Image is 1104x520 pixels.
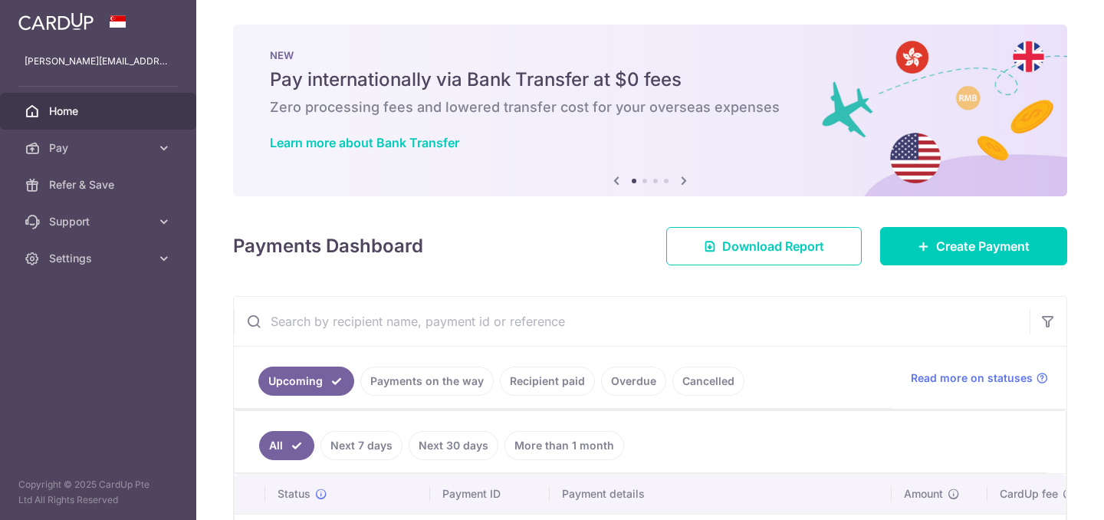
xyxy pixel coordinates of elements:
span: Home [49,104,150,119]
span: Amount [904,486,943,502]
a: Create Payment [880,227,1067,265]
img: CardUp [18,12,94,31]
a: Overdue [601,367,666,396]
input: Search by recipient name, payment id or reference [234,297,1030,346]
h6: Zero processing fees and lowered transfer cost for your overseas expenses [270,98,1030,117]
a: Recipient paid [500,367,595,396]
span: Download Report [722,237,824,255]
h4: Payments Dashboard [233,232,423,260]
span: Read more on statuses [911,370,1033,386]
a: Read more on statuses [911,370,1048,386]
a: All [259,431,314,460]
img: Bank transfer banner [233,25,1067,196]
span: Status [278,486,310,502]
span: Refer & Save [49,177,150,193]
a: More than 1 month [504,431,624,460]
p: NEW [270,49,1030,61]
span: Support [49,214,150,229]
a: Next 30 days [409,431,498,460]
a: Upcoming [258,367,354,396]
h5: Pay internationally via Bank Transfer at $0 fees [270,67,1030,92]
p: [PERSON_NAME][EMAIL_ADDRESS][PERSON_NAME][DOMAIN_NAME] [25,54,172,69]
th: Payment ID [430,474,550,514]
a: Next 7 days [320,431,402,460]
a: Download Report [666,227,862,265]
a: Cancelled [672,367,744,396]
span: CardUp fee [1000,486,1058,502]
a: Learn more about Bank Transfer [270,135,459,150]
a: Payments on the way [360,367,494,396]
span: Create Payment [936,237,1030,255]
th: Payment details [550,474,892,514]
span: Settings [49,251,150,266]
span: Pay [49,140,150,156]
